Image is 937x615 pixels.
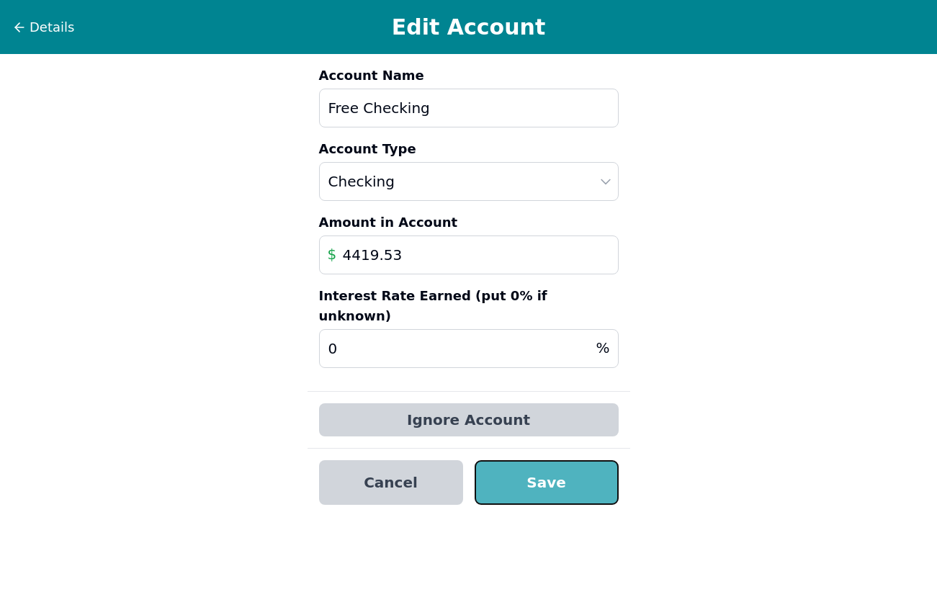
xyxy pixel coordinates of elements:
label: Amount in Account [319,212,619,233]
button: Cancel [319,460,463,505]
button: Ignore Account [319,403,619,436]
button: Details [12,17,75,38]
h1: Edit Account [89,14,848,40]
input: 0.00 [319,329,619,368]
input: 0.00 [319,235,619,274]
span: % [596,338,609,358]
span: Details [30,17,74,37]
button: Save [475,460,619,505]
span: $ [328,244,337,264]
label: Interest Rate Earned (put 0% if unknown) [319,286,619,326]
label: Account Type [319,139,619,159]
label: Account Name [319,66,619,86]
